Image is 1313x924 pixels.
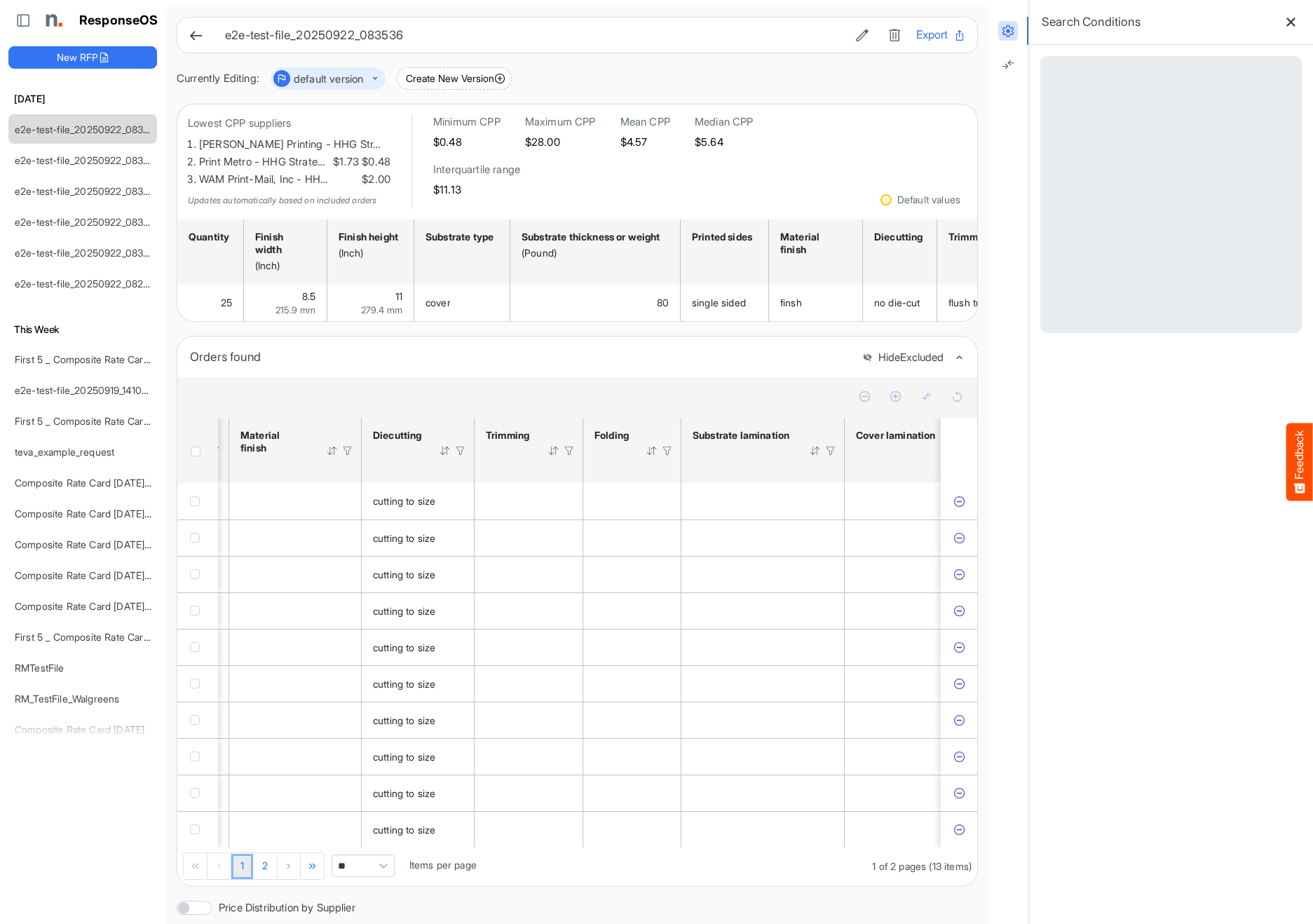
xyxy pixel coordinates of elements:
div: Cover lamination [856,429,936,442]
td: is template cell Column Header httpsnorthellcomontologiesmapping-rulesmanufacturinghastrimmingtype [475,811,583,848]
td: cutting to size is template cell Column Header httpsnorthellcomontologiesmapping-rulesmanufacturi... [362,702,475,738]
a: First 5 _ Composite Rate Card [DATE] [15,631,183,643]
button: Exclude [952,494,966,508]
a: Composite Rate Card [DATE] mapping test_deleted [15,538,244,550]
button: Exclude [952,568,966,582]
td: cutting to size is template cell Column Header httpsnorthellcomontologiesmapping-rulesmanufacturi... [362,556,475,592]
td: 33e192d0-bb62-4add-800f-4941c646b1b4 is template cell Column Header [941,702,980,738]
div: Printed sides [692,231,753,243]
td: cutting to size is template cell Column Header httpsnorthellcomontologiesmapping-rulesmanufacturi... [362,483,475,519]
div: Pager Container [177,848,977,886]
li: WAM Print-Mail, Inc - HH… [199,171,390,189]
td: is template cell Column Header httpsnorthellcomontologiesmapping-rulesmanufacturinghassubstratefi... [229,592,362,629]
td: is template cell Column Header httpsnorthellcomontologiesmapping-rulesmanufacturinghascoverlamina... [845,775,990,811]
div: Go to last page [301,853,325,878]
h5: $28.00 [525,136,596,148]
td: cutting to size is template cell Column Header httpsnorthellcomontologiesmapping-rulesmanufacturi... [362,775,475,811]
label: Price Distribution by Supplier [219,902,355,913]
span: no die-cut [874,297,920,308]
td: is template cell Column Header httpsnorthellcomontologiesmapping-rulesmanufacturinghascoverlamina... [845,592,990,629]
td: is template cell Column Header httpsnorthellcomontologiesmapping-rulesmanufacturinghassubstratefi... [229,665,362,702]
td: 1f14ade7-5aa7-47c5-a360-9ac969dea8e1 is template cell Column Header [941,556,980,592]
button: New RFP [8,46,157,69]
a: First 5 _ Composite Rate Card [DATE] (2) [15,353,197,365]
td: is template cell Column Header httpsnorthellcomontologiesmapping-rulesmanufacturinghassubstratefi... [229,738,362,775]
td: is template cell Column Header httpsnorthellcomontologiesmapping-rulesmanufacturinghassubstratefi... [229,556,362,592]
td: checkbox [177,556,218,592]
span: cutting to size [373,787,435,799]
td: is template cell Column Header httpsnorthellcomontologiesmapping-rulesmanufacturinghascoverlamina... [845,738,990,775]
a: Page 2 of 2 Pages [253,854,277,879]
img: Northell [39,6,67,34]
span: 1 of 2 pages [872,860,926,872]
a: First 5 _ Composite Rate Card [DATE] (2) [15,415,197,427]
span: 80 [657,297,669,308]
td: is template cell Column Header httpsnorthellcomontologiesmapping-rulesmanufacturinghassubstratefi... [229,775,362,811]
td: ed439eea-0929-419d-bbbf-6e47830ae9f7 is template cell Column Header [941,775,980,811]
td: is template cell Column Header httpsnorthellcomontologiesmapping-rulesmanufacturinghascoverlamina... [845,811,990,848]
a: Composite Rate Card [DATE]_smaller [15,508,181,519]
td: 80 is template cell Column Header httpsnorthellcomontologiesmapping-rulesmaterialhasmaterialthick... [510,285,681,321]
td: is template cell Column Header httpsnorthellcomontologiesmapping-rulesmanufacturinghasfoldtype [583,592,681,629]
h1: ResponseOS [79,13,158,28]
a: e2e-test-file_20250922_083049 [15,247,162,259]
td: is template cell Column Header httpsnorthellcomontologiesmapping-rulesmanufacturinghastrimmingtype [475,519,583,556]
a: Composite Rate Card [DATE]_smaller [15,600,181,612]
td: is template cell Column Header httpsnorthellcomontologiesmapping-rulesmanufacturinghassubstratefi... [229,483,362,519]
span: cutting to size [373,678,435,690]
h6: Search Conditions [1042,12,1141,32]
td: 11 is template cell Column Header httpsnorthellcomontologiesmapping-rulesmeasurementhasfinishsize... [327,285,414,321]
td: is template cell Column Header httpsnorthellcomontologiesmapping-rulesmanufacturinghastrimmingtype [475,702,583,738]
td: c4c4bf65-675d-4b37-9fdb-48b217206714 is template cell Column Header [941,519,980,556]
td: cutting to size is template cell Column Header httpsnorthellcomontologiesmapping-rulesmanufacturi... [362,592,475,629]
td: ea030eb6-2cb8-4565-91a9-3b57b950e52e is template cell Column Header [941,483,980,519]
a: Composite Rate Card [DATE]_smaller [15,569,181,581]
th: Header checkbox [177,418,218,483]
button: Create New Version [397,67,512,90]
div: Material finish [240,429,308,454]
li: [PERSON_NAME] Printing - HHG Str… [199,136,390,154]
a: e2e-test-file_20250919_141053 [15,384,154,396]
span: cutting to size [373,569,435,580]
td: is template cell Column Header httpsnorthellcomontologiesmapping-rulesmanufacturinghascoverlamina... [845,556,990,592]
div: Quantity [189,231,228,243]
td: is template cell Column Header httpsnorthellcomontologiesmapping-rulesmanufacturinghasfoldtype [583,629,681,665]
button: HideExcluded [862,352,944,364]
td: is template cell Column Header httpsnorthellcomontologiesmapping-rulesmanufacturinghassubstratela... [681,556,845,592]
td: is template cell Column Header httpsnorthellcomontologiesmapping-rulesmanufacturinghasfoldtype [583,483,681,519]
span: 215.9 mm [275,304,315,315]
span: cutting to size [373,605,435,617]
span: cutting to size [373,824,435,836]
a: e2e-test-file_20250922_083426 [15,154,161,166]
span: cutting to size [373,495,435,507]
div: Trimming [948,231,991,243]
div: Filter Icon [661,444,674,457]
td: is template cell Column Header httpsnorthellcomontologiesmapping-rulesmanufacturinghastrimmingtype [475,629,583,665]
td: checkbox [177,738,218,775]
button: Exclude [952,714,966,728]
td: is template cell Column Header httpsnorthellcomontologiesmapping-rulesmanufacturinghasfoldtype [583,702,681,738]
a: e2e-test-file_20250922_082953 [15,278,161,290]
td: checkbox [177,702,218,738]
span: $0.48 [359,154,390,171]
td: finsh is template cell Column Header httpsnorthellcomontologiesmapping-rulesmanufacturinghassubst... [769,285,863,321]
td: cutting to size is template cell Column Header httpsnorthellcomontologiesmapping-rulesmanufacturi... [362,629,475,665]
div: Diecutting [874,231,921,243]
td: is template cell Column Header httpsnorthellcomontologiesmapping-rulesmanufacturinghasfoldtype [583,775,681,811]
td: flush trim is template cell Column Header httpsnorthellcomontologiesmapping-rulesmanufacturinghas... [937,285,1007,321]
div: Finish height [339,231,398,243]
td: 5a01bd76-30f3-4767-8500-f9a8026f3d8d is template cell Column Header [941,629,980,665]
td: checkbox [177,811,218,848]
td: checkbox [177,592,218,629]
button: Export [916,26,966,44]
td: is template cell Column Header httpsnorthellcomontologiesmapping-rulesmanufacturinghassubstratela... [681,592,845,629]
td: is template cell Column Header httpsnorthellcomontologiesmapping-rulesmanufacturinghassubstratefi... [229,811,362,848]
span: cutting to size [373,641,435,653]
a: e2e-test-file_20250922_083536 [15,123,161,135]
td: is template cell Column Header httpsnorthellcomontologiesmapping-rulesmanufacturinghastrimmingtype [475,483,583,519]
h6: [DATE] [8,91,157,107]
td: is template cell Column Header httpsnorthellcomontologiesmapping-rulesmanufacturinghassubstratela... [681,702,845,738]
td: is template cell Column Header httpsnorthellcomontologiesmapping-rulesmanufacturinghastrimmingtype [475,665,583,702]
td: cutting to size is template cell Column Header httpsnorthellcomontologiesmapping-rulesmanufacturi... [362,738,475,775]
td: is template cell Column Header httpsnorthellcomontologiesmapping-rulesmanufacturinghassubstratefi... [229,702,362,738]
